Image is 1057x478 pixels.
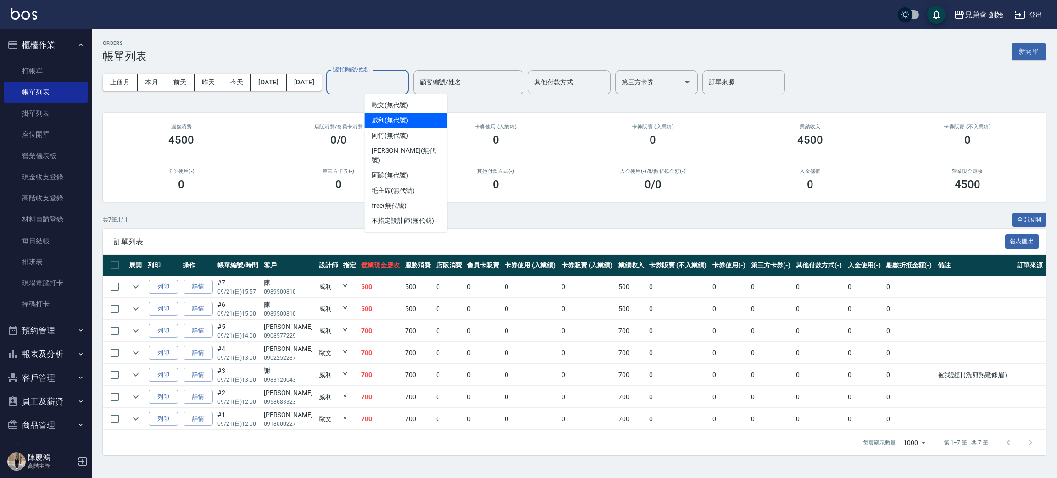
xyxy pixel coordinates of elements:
[616,298,647,320] td: 500
[184,390,213,404] a: 詳情
[317,255,341,276] th: 設計師
[264,278,314,288] div: 陳
[264,322,314,332] div: [PERSON_NAME]
[28,462,75,470] p: 高階主管
[710,298,749,320] td: 0
[1005,237,1039,245] a: 報表匯出
[372,216,434,226] span: 不指定設計師 (無代號)
[647,255,710,276] th: 卡券販賣 (不入業績)
[1012,213,1046,227] button: 全部展開
[434,255,465,276] th: 店販消費
[372,100,408,110] span: 歐文 (無代號)
[4,188,88,209] a: 高階收支登錄
[264,366,314,376] div: 謝
[710,276,749,298] td: 0
[434,298,465,320] td: 0
[4,103,88,124] a: 掛單列表
[359,408,403,430] td: 700
[502,408,559,430] td: 0
[797,133,823,146] h3: 4500
[264,410,314,420] div: [PERSON_NAME]
[434,386,465,408] td: 0
[884,298,936,320] td: 0
[330,133,347,146] h3: 0/0
[129,368,143,382] button: expand row
[223,74,251,91] button: 今天
[317,298,341,320] td: 威利
[215,298,261,320] td: #6
[178,178,184,191] h3: 0
[647,298,710,320] td: 0
[846,408,884,430] td: 0
[884,408,936,430] td: 0
[846,342,884,364] td: 0
[616,364,647,386] td: 700
[884,320,936,342] td: 0
[217,398,259,406] p: 09/21 (日) 12:00
[138,74,166,91] button: 本月
[884,255,936,276] th: 點數折抵金額(-)
[166,74,195,91] button: 前天
[129,412,143,426] button: expand row
[264,310,314,318] p: 0989500810
[317,320,341,342] td: 威利
[251,74,286,91] button: [DATE]
[465,276,502,298] td: 0
[372,186,415,195] span: 毛主席 (無代號)
[28,453,75,462] h5: 陳慶鴻
[129,302,143,316] button: expand row
[149,412,178,426] button: 列印
[680,75,695,89] button: Open
[965,9,1003,21] div: 兄弟會 創始
[846,276,884,298] td: 0
[749,386,794,408] td: 0
[650,133,656,146] h3: 0
[428,168,563,174] h2: 其他付款方式(-)
[264,376,314,384] p: 0983120043
[846,298,884,320] td: 0
[4,319,88,343] button: 預約管理
[129,346,143,360] button: expand row
[502,255,559,276] th: 卡券使用 (入業績)
[794,298,846,320] td: 0
[749,342,794,364] td: 0
[4,251,88,272] a: 排班表
[168,133,194,146] h3: 4500
[935,364,1015,386] td: 被我設計(洗剪熱敷修眉）
[341,408,359,430] td: Y
[129,390,143,404] button: expand row
[317,364,341,386] td: 威利
[950,6,1007,24] button: 兄弟會 創始
[710,364,749,386] td: 0
[149,280,178,294] button: 列印
[341,298,359,320] td: Y
[585,168,721,174] h2: 入金使用(-) /點數折抵金額(-)
[4,145,88,167] a: 營業儀表板
[335,178,342,191] h3: 0
[616,342,647,364] td: 700
[261,255,316,276] th: 客戶
[341,386,359,408] td: Y
[359,276,403,298] td: 500
[403,276,434,298] td: 500
[710,342,749,364] td: 0
[749,408,794,430] td: 0
[794,364,846,386] td: 0
[4,413,88,437] button: 商品管理
[372,146,439,165] span: [PERSON_NAME] (無代號)
[149,390,178,404] button: 列印
[4,272,88,294] a: 現場電腦打卡
[341,320,359,342] td: Y
[215,386,261,408] td: #2
[215,408,261,430] td: #1
[271,168,406,174] h2: 第三方卡券(-)
[359,320,403,342] td: 700
[434,276,465,298] td: 0
[465,364,502,386] td: 0
[7,452,26,471] img: Person
[434,320,465,342] td: 0
[403,364,434,386] td: 700
[1005,234,1039,249] button: 報表匯出
[645,178,662,191] h3: 0 /0
[559,298,616,320] td: 0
